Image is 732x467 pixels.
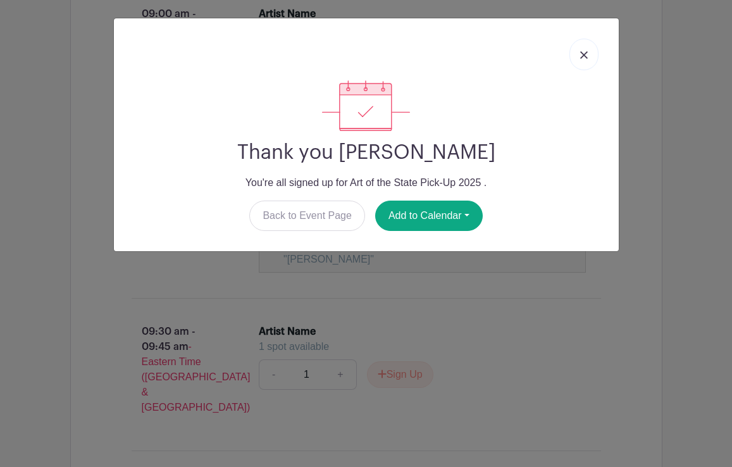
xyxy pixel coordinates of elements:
[322,80,409,131] img: signup_complete-c468d5dda3e2740ee63a24cb0ba0d3ce5d8a4ecd24259e683200fb1569d990c8.svg
[580,51,588,59] img: close_button-5f87c8562297e5c2d7936805f587ecaba9071eb48480494691a3f1689db116b3.svg
[124,141,609,165] h2: Thank you [PERSON_NAME]
[375,201,483,231] button: Add to Calendar
[124,175,609,190] p: You're all signed up for Art of the State Pick-Up 2025 .
[249,201,365,231] a: Back to Event Page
